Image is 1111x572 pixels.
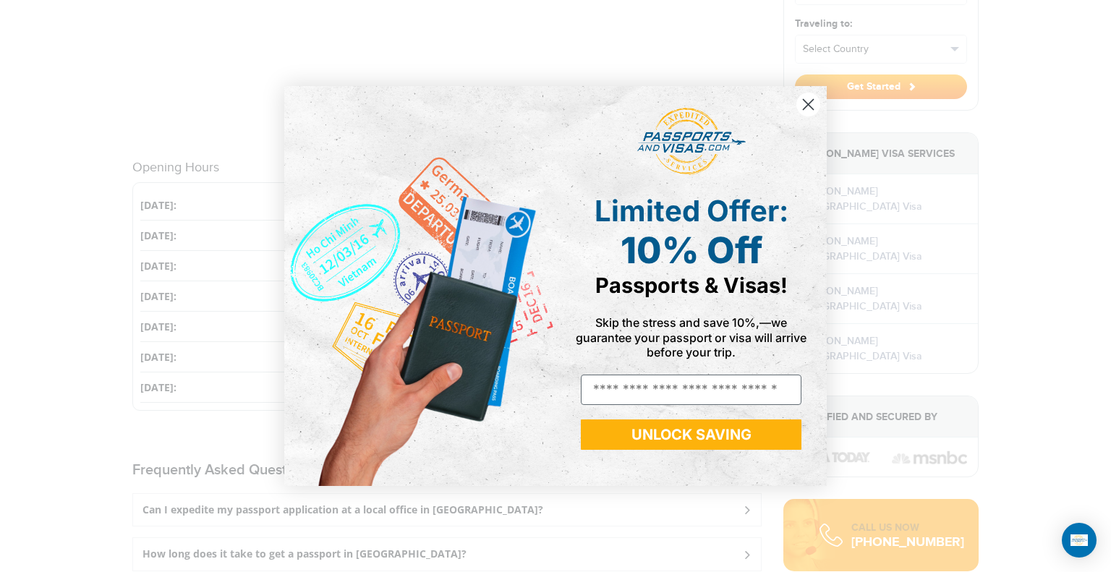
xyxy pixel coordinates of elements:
[1062,523,1097,558] div: Open Intercom Messenger
[595,273,788,298] span: Passports & Visas!
[581,419,801,450] button: UNLOCK SAVING
[595,193,788,229] span: Limited Offer:
[621,229,762,272] span: 10% Off
[576,315,806,359] span: Skip the stress and save 10%,—we guarantee your passport or visa will arrive before your trip.
[796,92,821,117] button: Close dialog
[637,108,746,176] img: passports and visas
[284,86,555,486] img: de9cda0d-0715-46ca-9a25-073762a91ba7.png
